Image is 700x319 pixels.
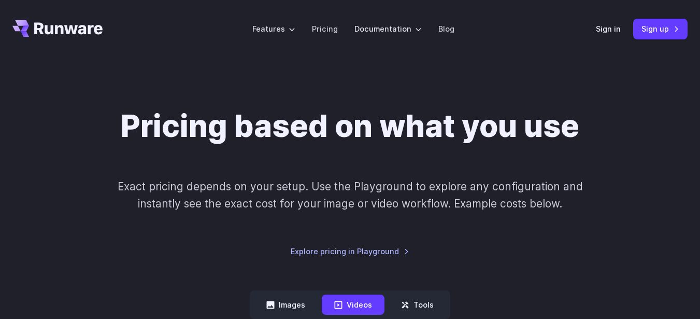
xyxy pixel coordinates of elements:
[322,295,384,315] button: Videos
[291,245,409,257] a: Explore pricing in Playground
[252,23,295,35] label: Features
[438,23,454,35] a: Blog
[596,23,621,35] a: Sign in
[121,108,579,145] h1: Pricing based on what you use
[633,19,688,39] a: Sign up
[254,295,318,315] button: Images
[12,20,103,37] a: Go to /
[354,23,422,35] label: Documentation
[113,178,586,213] p: Exact pricing depends on your setup. Use the Playground to explore any configuration and instantl...
[389,295,446,315] button: Tools
[312,23,338,35] a: Pricing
